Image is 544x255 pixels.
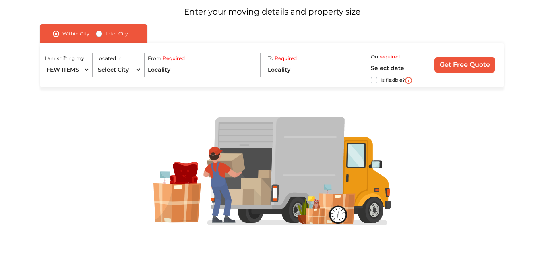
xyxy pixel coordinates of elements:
[268,63,359,77] input: Locality
[275,55,297,62] label: Required
[405,77,412,84] img: i
[163,55,185,62] label: Required
[371,61,424,75] input: Select date
[434,57,495,73] input: Get Free Quote
[379,53,400,60] label: required
[105,29,128,39] label: Inter City
[62,29,89,39] label: Within City
[96,55,122,62] label: Located in
[45,55,84,62] label: I am shifting my
[268,55,273,62] label: To
[381,75,405,84] label: Is flexible?
[148,55,161,62] label: From
[148,63,254,77] input: Locality
[22,6,522,18] p: Enter your moving details and property size
[371,53,378,60] label: On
